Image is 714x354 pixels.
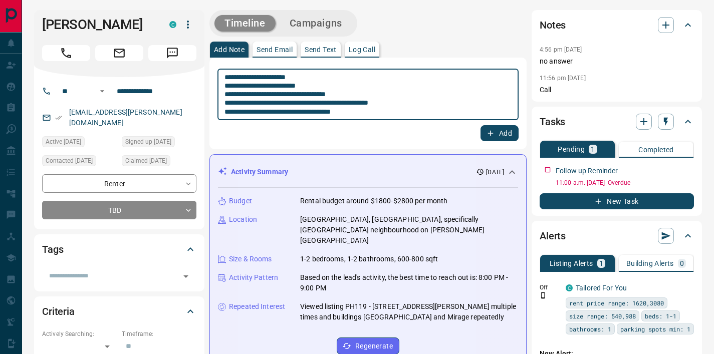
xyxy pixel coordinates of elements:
p: Send Email [257,46,293,53]
button: Campaigns [280,15,352,32]
p: Send Text [305,46,337,53]
p: Log Call [349,46,375,53]
h1: [PERSON_NAME] [42,17,154,33]
h2: Tasks [540,114,565,130]
p: Repeated Interest [229,301,285,312]
p: 11:56 pm [DATE] [540,75,586,82]
p: Call [540,85,694,95]
p: Activity Summary [231,167,288,177]
p: Based on the lead's activity, the best time to reach out is: 8:00 PM - 9:00 PM [300,272,518,293]
p: Actively Searching: [42,329,117,338]
span: Claimed [DATE] [125,156,167,166]
span: rent price range: 1620,3080 [569,298,664,308]
p: no answer [540,56,694,67]
a: [EMAIL_ADDRESS][PERSON_NAME][DOMAIN_NAME] [69,108,182,127]
p: Rental budget around $1800-$2800 per month [300,196,448,206]
div: Tue Oct 07 2025 [42,155,117,169]
p: 4:56 pm [DATE] [540,46,582,53]
span: Call [42,45,90,61]
p: Add Note [214,46,245,53]
p: Off [540,283,560,292]
p: Budget [229,196,252,206]
div: condos.ca [566,284,573,291]
span: Active [DATE] [46,137,81,147]
div: TBD [42,201,196,219]
p: Location [229,214,257,225]
h2: Notes [540,17,566,33]
span: parking spots min: 1 [620,324,690,334]
div: Activity Summary[DATE] [218,163,518,181]
button: Timeline [214,15,276,32]
div: Tue Oct 07 2025 [122,155,196,169]
div: Criteria [42,299,196,323]
p: Completed [638,146,674,153]
svg: Email Verified [55,114,62,121]
div: Notes [540,13,694,37]
p: 1 [591,146,595,153]
div: Alerts [540,224,694,248]
h2: Tags [42,241,63,257]
p: 1 [599,260,603,267]
p: Size & Rooms [229,254,272,264]
span: Contacted [DATE] [46,156,93,166]
button: Add [481,125,519,141]
div: Tasks [540,110,694,134]
h2: Criteria [42,303,75,319]
button: New Task [540,193,694,209]
span: Message [148,45,196,61]
span: bathrooms: 1 [569,324,611,334]
p: Pending [558,146,585,153]
span: size range: 540,988 [569,311,636,321]
p: Building Alerts [626,260,674,267]
p: 0 [680,260,684,267]
p: Listing Alerts [550,260,593,267]
h2: Alerts [540,228,566,244]
div: Renter [42,174,196,193]
div: Tue Oct 07 2025 [42,136,117,150]
p: [GEOGRAPHIC_DATA], [GEOGRAPHIC_DATA], specifically [GEOGRAPHIC_DATA] neighbourhood on [PERSON_NAM... [300,214,518,246]
div: condos.ca [169,21,176,28]
span: beds: 1-1 [645,311,676,321]
button: Open [179,269,193,283]
p: 1-2 bedrooms, 1-2 bathrooms, 600-800 sqft [300,254,438,264]
p: [DATE] [486,168,504,177]
span: Email [95,45,143,61]
p: 11:00 a.m. [DATE] - Overdue [556,178,694,187]
p: Timeframe: [122,329,196,338]
p: Viewed listing PH119 - [STREET_ADDRESS][PERSON_NAME] multiple times and buildings [GEOGRAPHIC_DAT... [300,301,518,322]
svg: Push Notification Only [540,292,547,299]
a: Tailored For You [576,284,627,292]
button: Open [96,85,108,97]
div: Tue Oct 07 2025 [122,136,196,150]
p: Activity Pattern [229,272,278,283]
p: Follow up Reminder [556,166,618,176]
span: Signed up [DATE] [125,137,171,147]
div: Tags [42,237,196,261]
